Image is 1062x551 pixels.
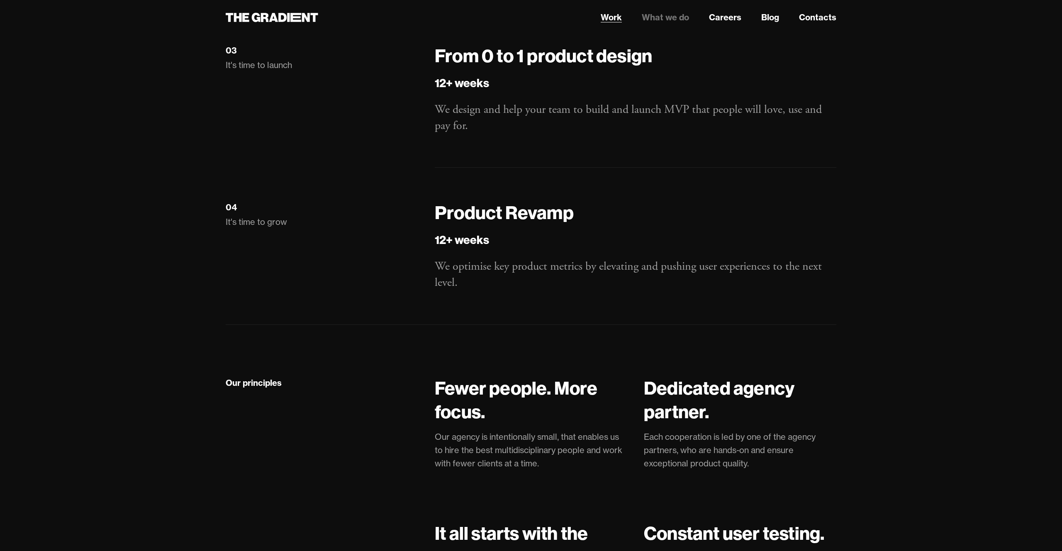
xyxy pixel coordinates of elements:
p: Our agency is intentionally small, that enables us to hire the best multidisciplinary people and ... [435,430,627,470]
a: Careers [709,11,741,24]
a: Blog [761,11,779,24]
h4: From 0 to 1 product design [435,44,836,68]
p: We design and help your team to build and launch MVP that people will love, use and pay for. [435,102,836,134]
p: Each cooperation is led by one of the agency partners, who are hands-on and ensure exceptional pr... [644,430,836,470]
div: 03 [226,45,237,56]
h4: Dedicated agency partner. [644,376,836,424]
a: Work [601,11,622,24]
a: What we do [642,11,689,24]
h5: 12+ weeks [435,74,836,92]
h4: Constant user testing. [644,522,836,545]
div: Our principles [226,378,282,388]
div: 04 [226,202,237,213]
h4: Fewer people. More focus. [435,376,627,424]
h4: Product Revamp [435,201,836,224]
p: We optimise key product metrics by elevating and pushing user experiences to the next level. [435,258,836,291]
p: It's time to grow [226,216,418,228]
a: Contacts [799,11,836,24]
h5: 12+ weeks [435,231,836,249]
p: It's time to launch [226,59,418,71]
